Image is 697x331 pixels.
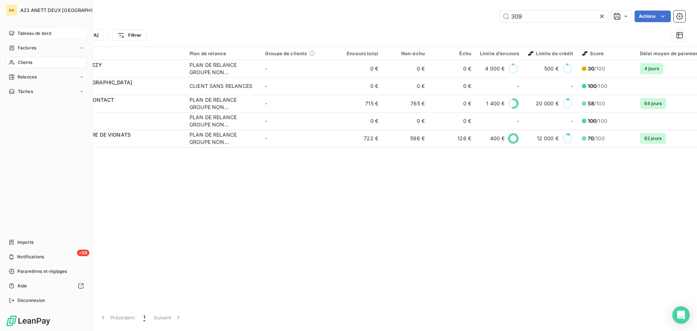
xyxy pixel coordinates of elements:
[50,86,181,93] span: C230999600
[387,51,425,56] div: Non-échu
[336,60,383,77] td: 0 €
[640,63,663,74] span: 4 jours
[588,135,594,141] span: 70
[17,254,44,260] span: Notifications
[18,45,36,51] span: Factures
[336,112,383,130] td: 0 €
[383,130,429,147] td: 596 €
[588,65,605,72] span: /100
[18,59,32,66] span: Clients
[17,283,27,289] span: Aide
[189,61,256,76] div: PLAN DE RELANCE GROUPE NON AUTOMATIQUE
[383,112,429,130] td: 0 €
[50,104,181,111] span: C230925100
[640,98,666,109] span: 64 jours
[95,310,139,325] button: Précédent
[77,250,89,256] span: +99
[336,77,383,95] td: 0 €
[189,51,256,56] div: Plan de relance
[50,138,181,146] span: C230030900
[640,133,666,144] span: 62 jours
[588,82,607,90] span: /100
[571,82,573,90] span: -
[265,51,307,56] span: Groupe de clients
[672,306,690,324] div: Open Intercom Messenger
[17,297,45,304] span: Déconnexion
[429,77,476,95] td: 0 €
[265,135,267,141] span: -
[143,314,145,321] span: 1
[341,51,378,56] div: Encours total
[429,95,476,112] td: 0 €
[588,118,596,124] span: 100
[189,96,256,111] div: PLAN DE RELANCE GROUPE NON AUTOMATIQUE
[189,82,252,90] div: CLIENT SANS RELANCES
[383,77,429,95] td: 0 €
[490,135,505,142] span: 400 €
[17,268,67,275] span: Paramètres et réglages
[485,65,505,72] span: 4 000 €
[6,280,87,292] a: Aide
[150,310,186,325] button: Suivant
[588,83,596,89] span: 100
[582,51,604,56] span: Score
[433,51,471,56] div: Échu
[17,74,37,80] span: Relances
[189,131,256,146] div: PLAN DE RELANCE GROUPE NON AUTOMATIQUE
[18,88,33,95] span: Tâches
[635,11,671,22] button: Actions
[20,7,112,13] span: A23 ANETT DEUX [GEOGRAPHIC_DATA]
[383,60,429,77] td: 0 €
[517,117,519,125] span: -
[265,65,267,72] span: -
[17,239,33,246] span: Imports
[6,4,17,16] div: AA
[17,30,51,37] span: Tableau de bord
[265,83,267,89] span: -
[429,60,476,77] td: 0 €
[571,117,573,125] span: -
[486,100,505,107] span: 1 400 €
[588,117,607,125] span: /100
[480,51,519,56] div: Limite d’encours
[588,65,594,72] span: 30
[544,65,559,72] span: 500 €
[6,315,51,327] img: Logo LeanPay
[517,82,519,90] span: -
[50,69,181,76] span: C230999500
[265,118,267,124] span: -
[429,130,476,147] td: 126 €
[500,11,608,22] input: Rechercher
[383,95,429,112] td: 765 €
[537,135,559,142] span: 12 000 €
[113,29,146,41] button: Filtrer
[189,114,256,128] div: PLAN DE RELANCE GROUPE NON AUTOMATIQUE
[139,310,150,325] button: 1
[588,100,605,107] span: /100
[528,51,573,56] span: Limite de crédit
[336,130,383,147] td: 722 €
[265,100,267,106] span: -
[588,135,605,142] span: /100
[536,100,559,107] span: 20 000 €
[429,112,476,130] td: 0 €
[336,95,383,112] td: 715 €
[588,100,594,106] span: 58
[50,121,181,128] span: C230999700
